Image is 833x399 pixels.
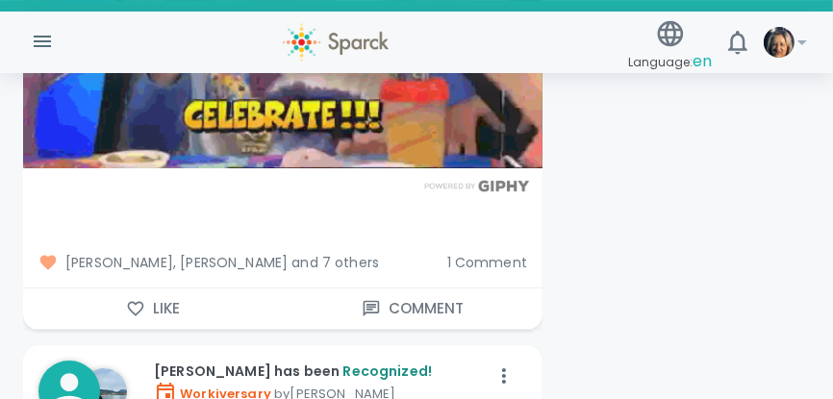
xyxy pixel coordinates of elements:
[693,50,712,72] span: en
[283,23,389,62] img: Sparck logo
[419,180,535,192] img: Powered by GIPHY
[283,23,389,68] a: Sparck logo
[620,12,719,81] button: Language:en
[342,362,432,381] span: Recognized!
[38,253,432,272] span: [PERSON_NAME], [PERSON_NAME] and 7 others
[283,288,543,329] button: Comment
[447,253,527,272] span: 1 Comment
[628,49,712,75] span: Language:
[23,288,283,329] button: Like
[764,27,795,58] img: Picture of Monica
[154,362,489,381] p: [PERSON_NAME] has been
